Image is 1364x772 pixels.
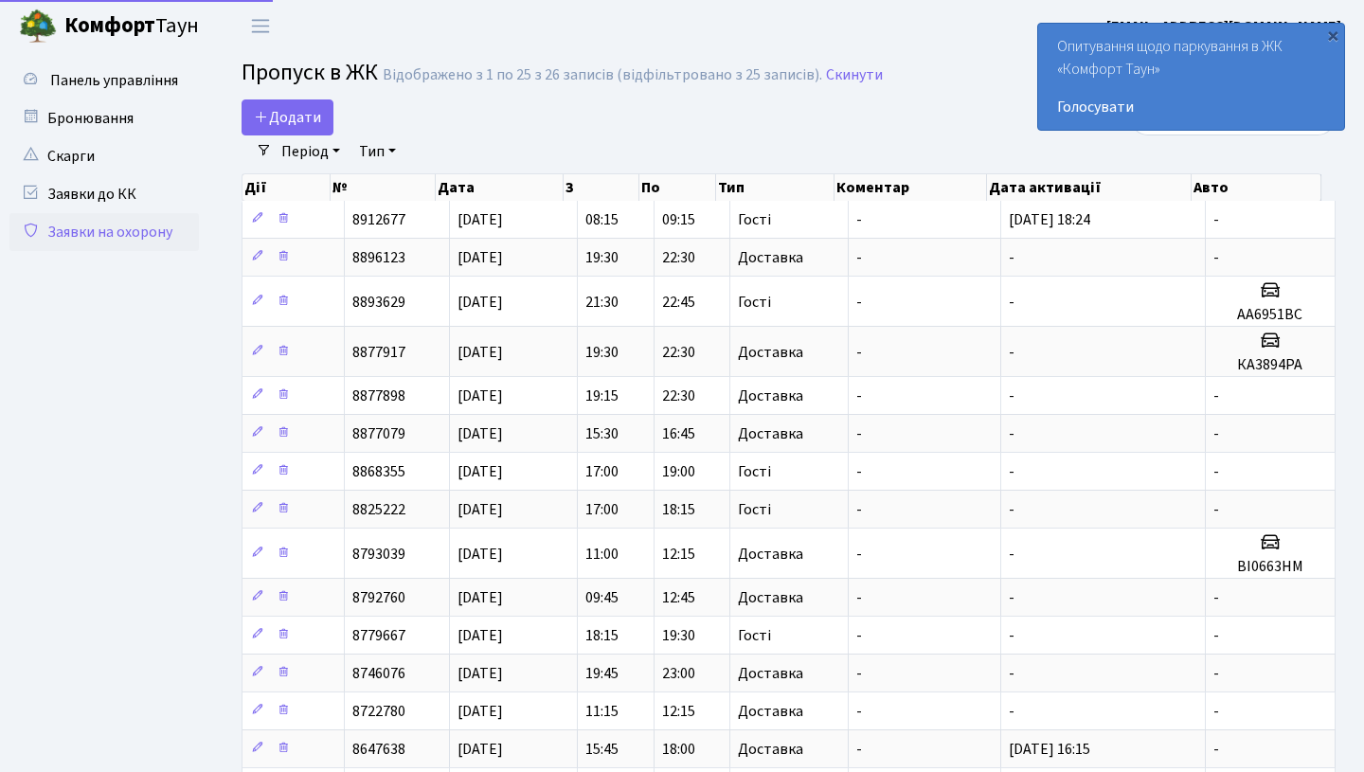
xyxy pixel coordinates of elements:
a: Скинути [826,66,883,84]
span: 15:30 [585,423,619,444]
span: - [856,461,862,482]
a: Тип [351,135,404,168]
span: 21:30 [585,292,619,313]
span: [DATE] [458,544,503,565]
a: Скарги [9,137,199,175]
span: - [1009,247,1014,268]
th: Авто [1192,174,1321,201]
span: - [856,544,862,565]
th: По [639,174,716,201]
div: Опитування щодо паркування в ЖК «Комфорт Таун» [1038,24,1344,130]
span: 18:15 [662,499,695,520]
span: [DATE] 18:24 [1009,209,1090,230]
span: 22:30 [662,386,695,406]
span: Панель управління [50,70,178,91]
span: - [856,587,862,608]
a: Голосувати [1057,96,1325,118]
div: Відображено з 1 по 25 з 26 записів (відфільтровано з 25 записів). [383,66,822,84]
a: Заявки на охорону [9,213,199,251]
a: Бронювання [9,99,199,137]
span: 22:30 [662,342,695,363]
span: [DATE] [458,292,503,313]
span: 08:15 [585,209,619,230]
span: Гості [738,295,771,310]
span: Гості [738,628,771,643]
span: - [856,292,862,313]
span: 17:00 [585,499,619,520]
span: 09:45 [585,587,619,608]
button: Переключити навігацію [237,10,284,42]
span: 8722780 [352,701,405,722]
span: - [1213,461,1219,482]
span: [DATE] [458,209,503,230]
span: - [1009,701,1014,722]
span: - [1009,386,1014,406]
span: Доставка [738,742,803,757]
span: Доставка [738,250,803,265]
div: × [1323,26,1342,45]
span: - [856,209,862,230]
th: Дії [242,174,331,201]
span: - [856,625,862,646]
span: - [1213,625,1219,646]
span: 19:15 [585,386,619,406]
span: - [856,499,862,520]
span: 11:15 [585,701,619,722]
span: 11:00 [585,544,619,565]
span: - [856,423,862,444]
span: [DATE] 16:15 [1009,739,1090,760]
span: Гості [738,502,771,517]
th: № [331,174,436,201]
span: 22:45 [662,292,695,313]
span: - [1009,292,1014,313]
h5: ВІ0663НМ [1213,558,1327,576]
a: [EMAIL_ADDRESS][DOMAIN_NAME] [1106,15,1341,38]
span: [DATE] [458,739,503,760]
span: 8793039 [352,544,405,565]
img: logo.png [19,8,57,45]
span: 19:30 [585,247,619,268]
span: 15:45 [585,739,619,760]
span: [DATE] [458,386,503,406]
span: [DATE] [458,247,503,268]
span: 18:00 [662,739,695,760]
span: Доставка [738,666,803,681]
span: Доставка [738,345,803,360]
span: - [1213,247,1219,268]
span: 12:15 [662,544,695,565]
span: 09:15 [662,209,695,230]
b: [EMAIL_ADDRESS][DOMAIN_NAME] [1106,16,1341,37]
span: 19:30 [585,342,619,363]
span: 12:45 [662,587,695,608]
span: 8877917 [352,342,405,363]
span: - [1213,587,1219,608]
span: 23:00 [662,663,695,684]
h5: КА3894РА [1213,356,1327,374]
span: 12:15 [662,701,695,722]
span: Додати [254,107,321,128]
b: Комфорт [64,10,155,41]
a: Заявки до КК [9,175,199,213]
span: [DATE] [458,499,503,520]
span: Таун [64,10,199,43]
a: Панель управління [9,62,199,99]
span: 19:30 [662,625,695,646]
span: - [1213,663,1219,684]
span: 16:45 [662,423,695,444]
span: 19:45 [585,663,619,684]
span: - [1213,739,1219,760]
span: - [1213,499,1219,520]
span: 18:15 [585,625,619,646]
a: Додати [242,99,333,135]
th: Тип [716,174,835,201]
span: 8825222 [352,499,405,520]
span: 8877898 [352,386,405,406]
span: - [1009,499,1014,520]
span: Доставка [738,590,803,605]
span: - [856,701,862,722]
span: Доставка [738,426,803,441]
span: 8746076 [352,663,405,684]
span: [DATE] [458,663,503,684]
span: 17:00 [585,461,619,482]
span: - [856,386,862,406]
